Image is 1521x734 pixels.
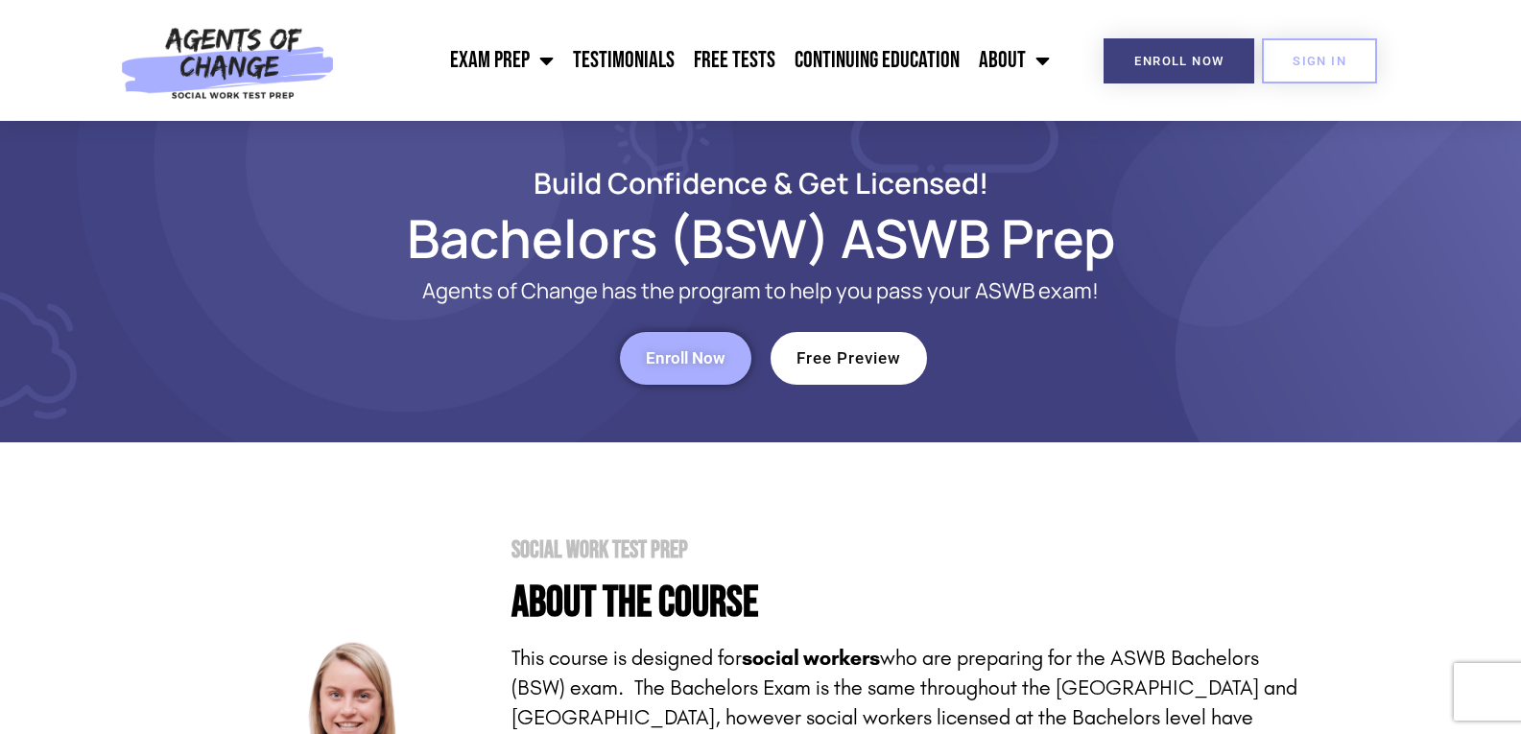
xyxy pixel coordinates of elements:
[511,538,1308,562] h2: Social Work Test Prep
[440,36,563,84] a: Exam Prep
[785,36,969,84] a: Continuing Education
[796,350,901,367] span: Free Preview
[742,646,880,671] strong: social workers
[214,169,1308,197] h2: Build Confidence & Get Licensed!
[1262,38,1377,83] a: SIGN IN
[684,36,785,84] a: Free Tests
[345,36,1059,84] nav: Menu
[214,216,1308,260] h1: Bachelors (BSW) ASWB Prep
[646,350,725,367] span: Enroll Now
[1104,38,1254,83] a: Enroll Now
[511,581,1308,625] h4: About the Course
[563,36,684,84] a: Testimonials
[1293,55,1346,67] span: SIGN IN
[771,332,927,385] a: Free Preview
[291,279,1231,303] p: Agents of Change has the program to help you pass your ASWB exam!
[969,36,1059,84] a: About
[1134,55,1224,67] span: Enroll Now
[620,332,751,385] a: Enroll Now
